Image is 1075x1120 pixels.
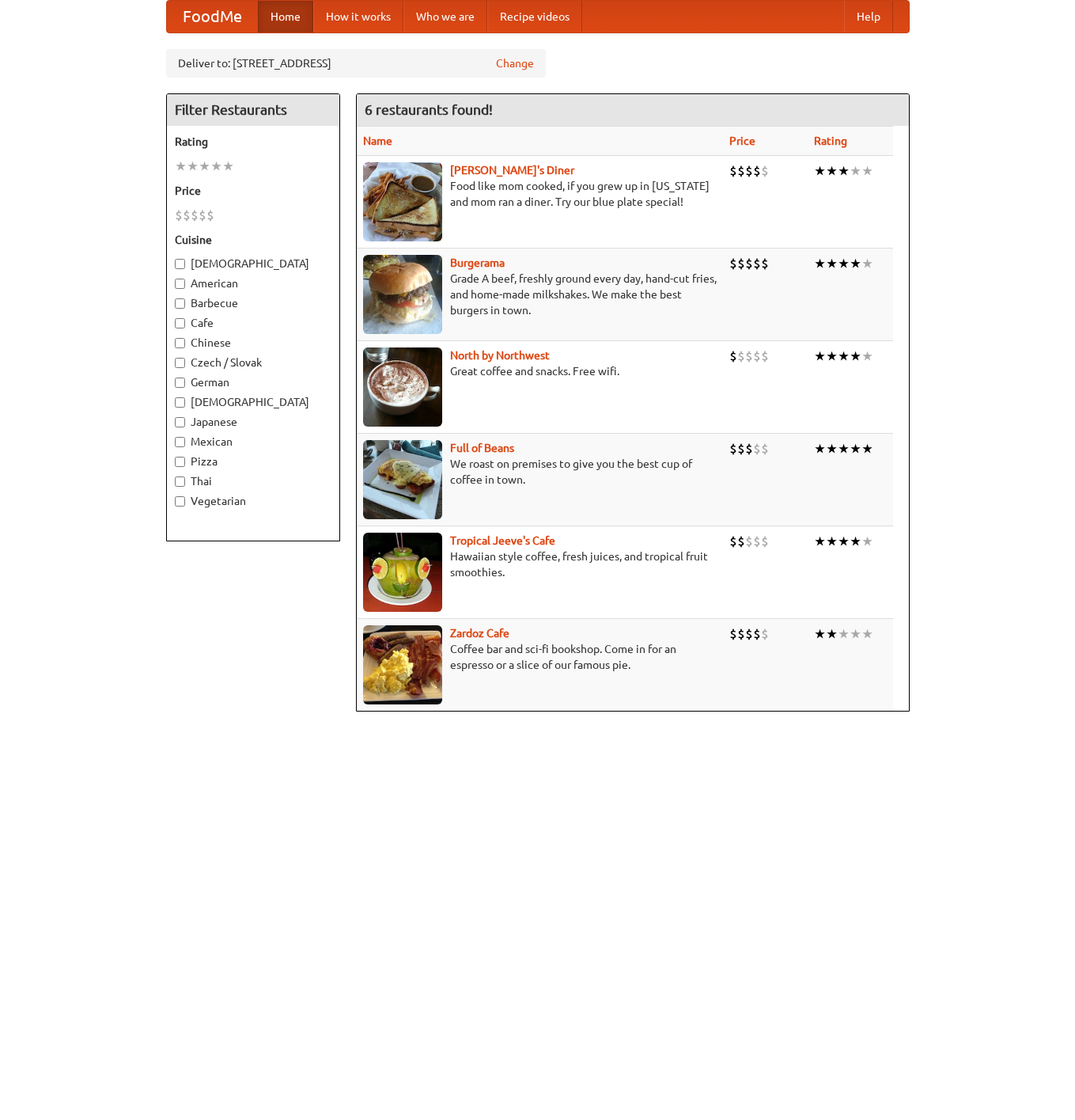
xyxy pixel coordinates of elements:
[175,232,331,248] h5: Cuisine
[729,533,737,550] li: $
[363,440,442,519] img: beans.jpg
[737,162,745,180] li: $
[450,349,550,362] a: North by Northwest
[729,625,737,643] li: $
[175,414,331,430] label: Japanese
[729,162,737,180] li: $
[363,255,442,334] img: burgerama.jpg
[861,162,873,180] li: ★
[737,347,745,365] li: $
[175,496,185,507] input: Vegetarian
[363,641,717,673] p: Coffee bar and sci-fi bookshop. Come in for an espresso or a slice of our famous pie.
[826,162,838,180] li: ★
[450,256,505,269] a: Burgerama
[450,442,514,454] a: Full of Beans
[850,162,861,180] li: ★
[729,135,755,147] a: Price
[753,533,761,550] li: $
[210,158,222,175] li: ★
[487,1,582,32] a: Recipe videos
[363,533,442,612] img: jeeves.jpg
[850,255,861,272] li: ★
[838,440,850,457] li: ★
[753,255,761,272] li: $
[175,134,331,150] h5: Rating
[745,255,753,272] li: $
[814,162,826,180] li: ★
[496,55,534,71] a: Change
[175,256,331,271] label: [DEMOGRAPHIC_DATA]
[365,102,493,117] ng-pluralize: 6 restaurants found!
[175,417,185,427] input: Japanese
[761,625,769,643] li: $
[753,162,761,180] li: $
[838,162,850,180] li: ★
[861,255,873,272] li: ★
[745,625,753,643] li: $
[175,318,185,328] input: Cafe
[175,476,185,487] input: Thai
[175,378,185,388] input: German
[850,440,861,457] li: ★
[753,625,761,643] li: $
[745,533,753,550] li: $
[826,533,838,550] li: ★
[814,255,826,272] li: ★
[199,158,210,175] li: ★
[737,533,745,550] li: $
[175,275,331,291] label: American
[175,473,331,489] label: Thai
[363,549,717,580] p: Hawaiian style coffee, fresh juices, and tropical fruit smoothies.
[450,627,509,640] a: Zardoz Cafe
[175,457,185,467] input: Pizza
[175,207,183,224] li: $
[838,255,850,272] li: ★
[175,335,331,351] label: Chinese
[814,347,826,365] li: ★
[826,347,838,365] li: ★
[814,625,826,643] li: ★
[175,295,331,311] label: Barbecue
[175,315,331,331] label: Cafe
[745,440,753,457] li: $
[363,178,717,210] p: Food like mom cooked, if you grew up in [US_STATE] and mom ran a diner. Try our blue plate special!
[729,440,737,457] li: $
[167,94,339,126] h4: Filter Restaurants
[761,533,769,550] li: $
[175,279,185,289] input: American
[175,355,331,370] label: Czech / Slovak
[844,1,893,32] a: Help
[167,1,258,32] a: FoodMe
[175,397,185,408] input: [DEMOGRAPHIC_DATA]
[175,493,331,509] label: Vegetarian
[191,207,199,224] li: $
[745,347,753,365] li: $
[222,158,234,175] li: ★
[761,347,769,365] li: $
[175,259,185,269] input: [DEMOGRAPHIC_DATA]
[861,440,873,457] li: ★
[175,338,185,348] input: Chinese
[187,158,199,175] li: ★
[737,440,745,457] li: $
[199,207,206,224] li: $
[363,363,717,379] p: Great coffee and snacks. Free wifi.
[753,440,761,457] li: $
[175,394,331,410] label: [DEMOGRAPHIC_DATA]
[761,255,769,272] li: $
[175,158,187,175] li: ★
[814,440,826,457] li: ★
[814,533,826,550] li: ★
[850,625,861,643] li: ★
[363,135,392,147] a: Name
[737,255,745,272] li: $
[761,440,769,457] li: $
[363,271,717,318] p: Grade A beef, freshly ground every day, hand-cut fries, and home-made milkshakes. We make the bes...
[313,1,403,32] a: How it works
[183,207,191,224] li: $
[450,534,555,547] a: Tropical Jeeve's Cafe
[850,533,861,550] li: ★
